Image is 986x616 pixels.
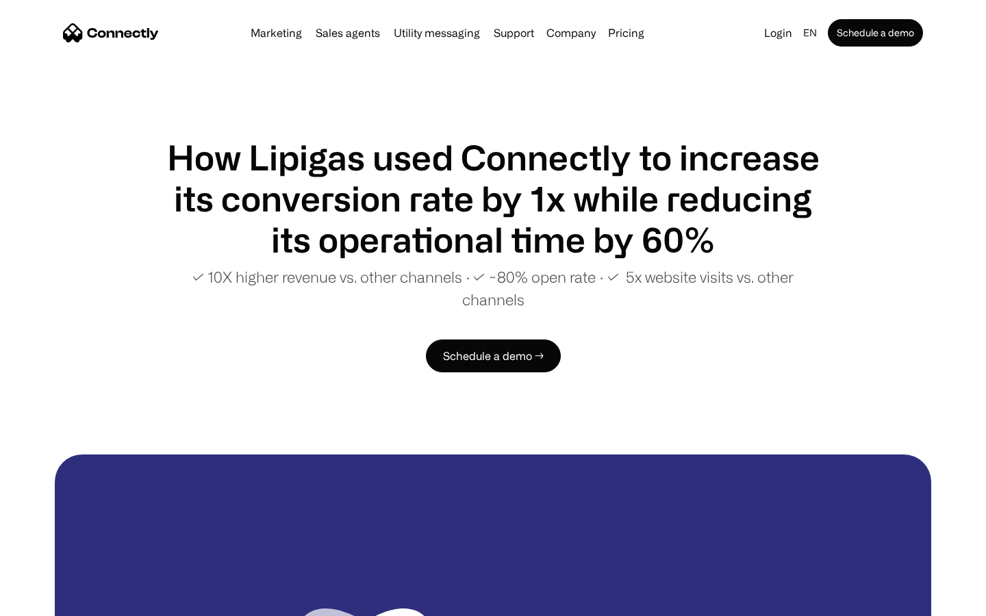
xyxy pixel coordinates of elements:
a: Schedule a demo → [426,339,561,372]
a: Marketing [245,27,307,38]
div: en [803,23,817,42]
a: Login [759,23,798,42]
a: Utility messaging [388,27,485,38]
a: home [63,23,159,43]
div: Company [542,23,600,42]
a: Pricing [603,27,650,38]
div: en [798,23,825,42]
a: Sales agents [310,27,385,38]
p: ✓ 10X higher revenue vs. other channels ∙ ✓ ~80% open rate ∙ ✓ 5x website visits vs. other channels [164,266,822,311]
h1: How Lipigas used Connectly to increase its conversion rate by 1x while reducing its operational t... [164,137,822,260]
a: Schedule a demo [828,19,923,47]
aside: Language selected: English [14,591,82,611]
ul: Language list [27,592,82,611]
a: Support [488,27,540,38]
div: Company [546,23,596,42]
